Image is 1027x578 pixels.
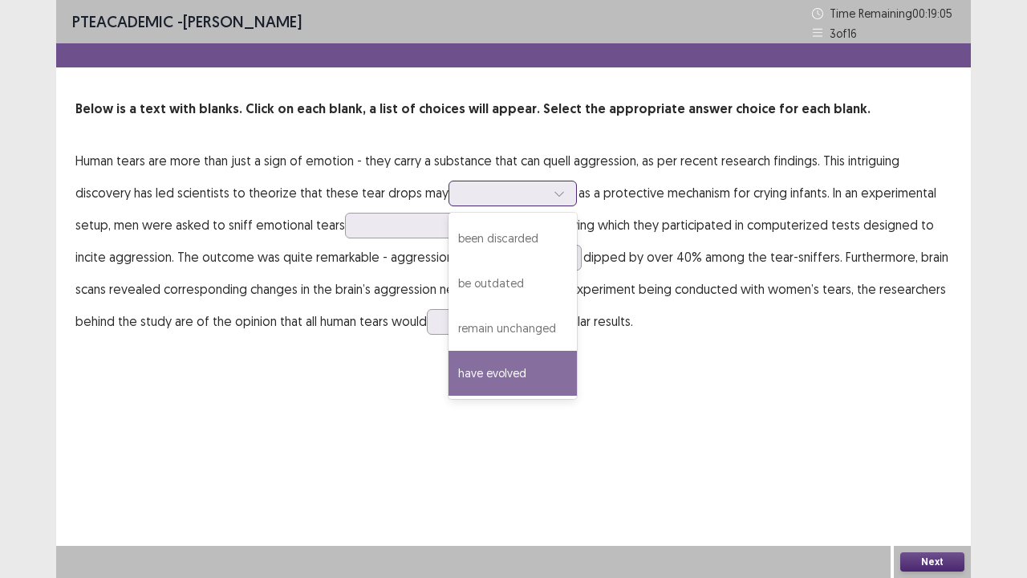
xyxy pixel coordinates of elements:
[449,216,577,261] div: been discarded
[72,11,173,31] span: PTE academic
[830,5,955,22] p: Time Remaining 00 : 19 : 05
[449,306,577,351] div: remain unchanged
[449,261,577,306] div: be outdated
[900,552,964,572] button: Next
[75,100,952,119] p: Below is a text with blanks. Click on each blank, a list of choices will appear. Select the appro...
[72,10,302,34] p: - [PERSON_NAME]
[830,25,857,42] p: 3 of 16
[449,351,577,396] div: have evolved
[75,144,952,337] p: Human tears are more than just a sign of emotion - they carry a substance that can quell aggressi...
